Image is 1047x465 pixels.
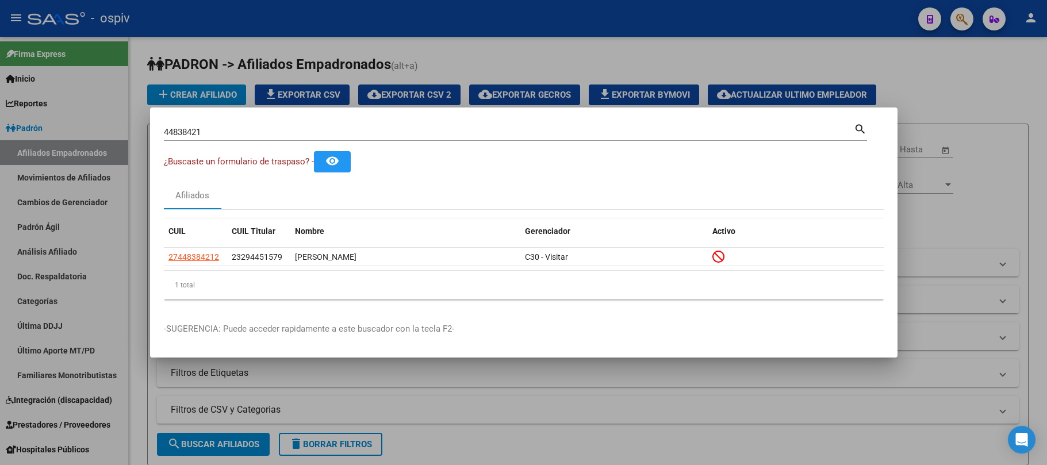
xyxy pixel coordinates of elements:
datatable-header-cell: CUIL Titular [227,219,290,244]
p: -SUGERENCIA: Puede acceder rapidamente a este buscador con la tecla F2- [164,322,884,336]
span: ¿Buscaste un formulario de traspaso? - [164,156,314,167]
span: 27448384212 [168,252,219,262]
span: Nombre [295,226,324,236]
div: 1 total [164,271,884,299]
mat-icon: search [854,121,867,135]
span: Gerenciador [525,226,570,236]
span: 23294451579 [232,252,282,262]
datatable-header-cell: Activo [708,219,884,244]
div: [PERSON_NAME] [295,251,516,264]
datatable-header-cell: CUIL [164,219,227,244]
mat-icon: remove_red_eye [325,154,339,168]
div: Afiliados [175,189,209,202]
div: Open Intercom Messenger [1008,426,1036,454]
span: CUIL Titular [232,226,275,236]
span: C30 - Visitar [525,252,568,262]
span: Activo [712,226,735,236]
datatable-header-cell: Nombre [290,219,520,244]
span: CUIL [168,226,186,236]
datatable-header-cell: Gerenciador [520,219,708,244]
